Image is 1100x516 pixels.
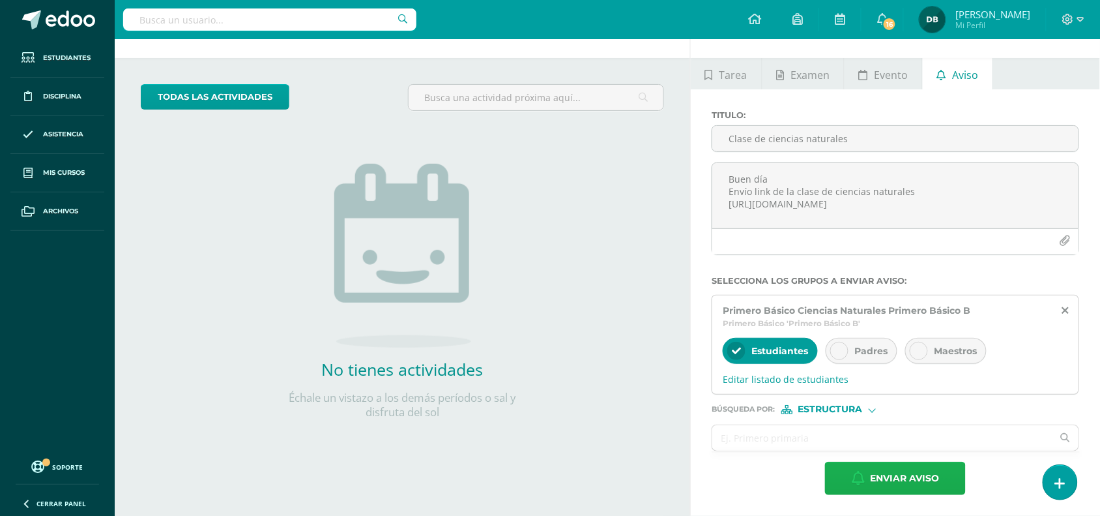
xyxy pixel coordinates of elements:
[719,59,747,91] span: Tarea
[272,391,533,419] p: Échale un vistazo a los demás períodos o sal y disfruta del sol
[762,58,844,89] a: Examen
[919,7,946,33] img: 6d5ad99c5053a67dda1ca5e57dc7edce.png
[272,358,533,380] h2: No tienes actividades
[882,17,897,31] span: 16
[691,58,761,89] a: Tarea
[854,345,888,357] span: Padres
[43,206,78,217] span: Archivos
[10,116,104,155] a: Asistencia
[43,168,85,178] span: Mis cursos
[723,318,860,328] span: Primero Básico 'Primero Básico B'
[955,8,1030,21] span: [PERSON_NAME]
[43,91,81,102] span: Disciplina
[712,406,775,413] span: Búsqueda por :
[10,154,104,192] a: Mis cursos
[141,84,289,110] a: todas las Actividades
[409,85,664,110] input: Busca una actividad próxima aquí...
[43,53,91,63] span: Estudiantes
[825,462,966,495] button: Enviar aviso
[923,58,992,89] a: Aviso
[781,405,879,414] div: [object Object]
[952,59,978,91] span: Aviso
[723,373,1068,386] span: Editar listado de estudiantes
[712,163,1078,228] textarea: Buen día Envío link de la clase de ciencias naturales [URL][DOMAIN_NAME]
[53,463,83,472] span: Soporte
[874,59,908,91] span: Evento
[712,110,1079,120] label: Titulo :
[43,129,83,140] span: Asistencia
[10,78,104,116] a: Disciplina
[10,192,104,231] a: Archivos
[845,58,922,89] a: Evento
[751,345,808,357] span: Estudiantes
[870,463,939,494] span: Enviar aviso
[16,457,99,475] a: Soporte
[10,39,104,78] a: Estudiantes
[334,164,471,348] img: no_activities.png
[934,345,977,357] span: Maestros
[123,8,416,31] input: Busca un usuario...
[798,406,863,413] span: Estructura
[723,305,970,316] span: Primero Básico Ciencias Naturales Primero Básico B
[790,59,830,91] span: Examen
[712,425,1052,451] input: Ej. Primero primaria
[712,276,1079,286] label: Selecciona los grupos a enviar aviso :
[955,20,1030,31] span: Mi Perfil
[36,499,86,508] span: Cerrar panel
[712,126,1078,151] input: Titulo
